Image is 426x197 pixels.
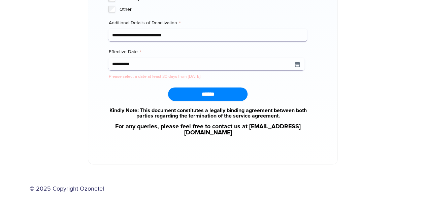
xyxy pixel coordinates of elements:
[108,20,307,26] label: Additional Details of Deactivation
[108,108,307,119] a: Kindly Note: This document constitutes a legally binding agreement between both parties regarding...
[108,73,307,80] div: Please select a date at least 30 days from [DATE].
[108,48,307,55] label: Effective Date
[30,185,104,194] a: © 2025 Copyright Ozonetel
[108,124,307,136] a: For any queries, please feel free to contact us at [EMAIL_ADDRESS][DOMAIN_NAME]
[119,6,307,13] label: Other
